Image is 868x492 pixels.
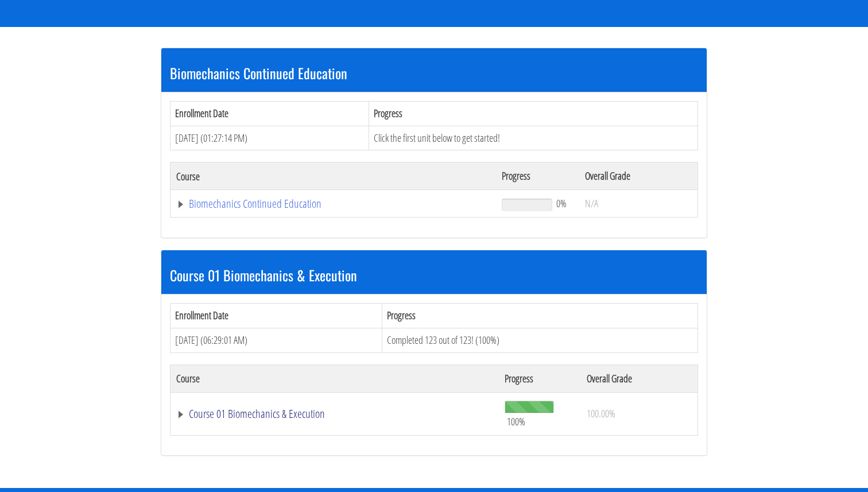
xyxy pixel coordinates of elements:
th: Progress [496,162,579,190]
th: Enrollment Date [170,101,369,126]
th: Overall Grade [581,365,698,392]
td: Click the first unit below to get started! [369,126,697,150]
td: 100.00% [581,392,698,435]
th: Course [170,162,496,190]
h3: Course 01 Biomechanics & Execution [170,268,698,282]
td: Completed 123 out of 123! (100%) [382,328,698,352]
th: Progress [382,304,698,328]
td: [DATE] (06:29:01 AM) [170,328,382,352]
th: Enrollment Date [170,304,382,328]
th: Overall Grade [579,162,697,190]
td: [DATE] (01:27:14 PM) [170,126,369,150]
th: Progress [499,365,581,392]
h3: Biomechanics Continued Education [170,65,698,80]
th: Course [170,365,499,392]
td: N/A [579,190,697,218]
span: 0% [556,197,567,210]
a: Biomechanics Continued Education [176,198,490,210]
span: 100% [507,415,525,428]
a: Course 01 Biomechanics & Execution [176,408,493,420]
th: Progress [369,101,697,126]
